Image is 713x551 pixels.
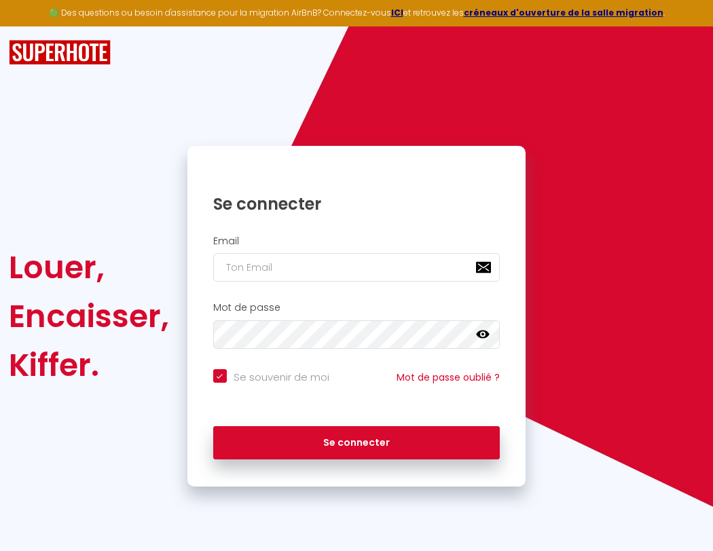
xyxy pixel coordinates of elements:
[9,292,169,341] div: Encaisser,
[213,253,500,282] input: Ton Email
[9,40,111,65] img: SuperHote logo
[464,7,663,18] a: créneaux d'ouverture de la salle migration
[397,370,500,384] a: Mot de passe oublié ?
[213,426,500,460] button: Se connecter
[213,193,500,214] h1: Se connecter
[9,341,169,389] div: Kiffer.
[213,235,500,247] h2: Email
[9,243,169,292] div: Louer,
[391,7,403,18] a: ICI
[213,302,500,313] h2: Mot de passe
